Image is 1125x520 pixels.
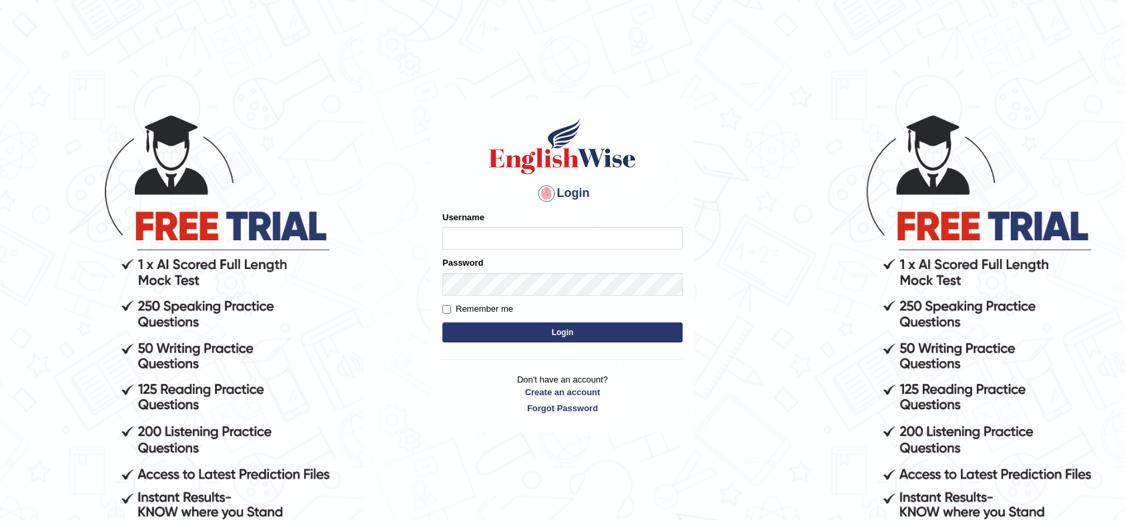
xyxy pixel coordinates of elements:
[442,211,484,224] label: Username
[442,256,483,269] label: Password
[442,373,683,415] p: Don't have an account?
[442,386,683,399] a: Create an account
[442,322,683,342] button: Login
[486,116,639,176] img: Logo of English Wise sign in for intelligent practice with AI
[442,302,513,316] label: Remember me
[442,402,683,415] a: Forgot Password
[442,305,451,314] input: Remember me
[442,183,683,204] h4: Login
